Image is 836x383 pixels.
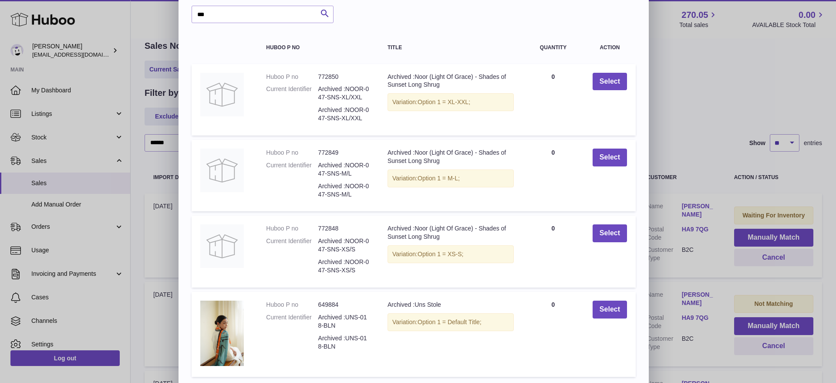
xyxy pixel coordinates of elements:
div: Variation: [388,245,514,263]
span: Option 1 = Default Title; [418,319,482,325]
dd: Archived :NOOR-047-SNS-XL/XXL [318,106,370,122]
button: Select [593,73,627,91]
div: Archived :Uns Stole [388,301,514,309]
dd: 649884 [318,301,370,309]
div: Archived :Noor (Light Of Grace) - Shades of Sunset Long Shrug [388,73,514,89]
dd: 772848 [318,224,370,233]
span: Option 1 = M-L; [418,175,460,182]
div: Variation: [388,169,514,187]
dd: 772849 [318,149,370,157]
dt: Current Identifier [266,161,318,178]
div: Archived :Noor (Light Of Grace) - Shades of Sunset Long Shrug [388,149,514,165]
dt: Current Identifier [266,313,318,330]
td: 0 [522,140,584,211]
img: Archived :Noor (Light Of Grace) - Shades of Sunset Long Shrug [200,149,244,192]
img: Archived :Uns Stole [200,301,244,366]
dt: Huboo P no [266,301,318,309]
td: 0 [522,292,584,377]
td: 0 [522,216,584,287]
dd: Archived :UNS-018-BLN [318,334,370,351]
div: Archived :Noor (Light Of Grace) - Shades of Sunset Long Shrug [388,224,514,241]
th: Title [379,36,522,59]
th: Huboo P no [257,36,379,59]
img: Archived :Noor (Light Of Grace) - Shades of Sunset Long Shrug [200,224,244,268]
span: Option 1 = XS-S; [418,251,463,258]
dd: Archived :NOOR-047-SNS-M/L [318,161,370,178]
span: Option 1 = XL-XXL; [418,98,470,105]
dd: Archived :NOOR-047-SNS-XS/S [318,237,370,254]
dd: Archived :NOOR-047-SNS-XL/XXL [318,85,370,102]
dt: Huboo P no [266,149,318,157]
dd: Archived :NOOR-047-SNS-M/L [318,182,370,199]
dd: 772850 [318,73,370,81]
div: Variation: [388,93,514,111]
dd: Archived :UNS-018-BLN [318,313,370,330]
button: Select [593,301,627,319]
img: Archived :Noor (Light Of Grace) - Shades of Sunset Long Shrug [200,73,244,116]
th: Action [584,36,636,59]
dd: Archived :NOOR-047-SNS-XS/S [318,258,370,275]
td: 0 [522,64,584,136]
button: Select [593,149,627,166]
dt: Huboo P no [266,224,318,233]
button: Select [593,224,627,242]
div: Variation: [388,313,514,331]
dt: Huboo P no [266,73,318,81]
th: Quantity [522,36,584,59]
dt: Current Identifier [266,237,318,254]
dt: Current Identifier [266,85,318,102]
